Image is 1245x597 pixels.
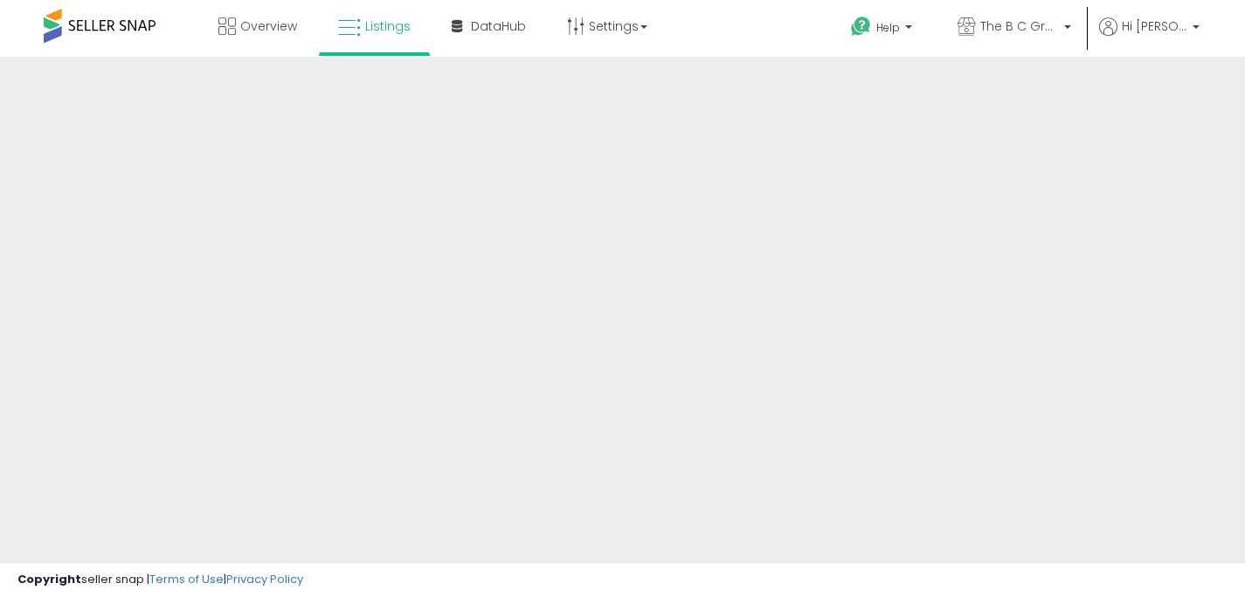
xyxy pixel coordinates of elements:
span: Listings [365,17,411,35]
i: Get Help [850,16,872,38]
span: Overview [240,17,297,35]
a: Hi [PERSON_NAME] [1099,17,1200,57]
a: Help [837,3,930,57]
a: Privacy Policy [226,571,303,587]
span: Hi [PERSON_NAME] [1122,17,1187,35]
span: DataHub [471,17,526,35]
span: Help [876,20,900,35]
a: Terms of Use [149,571,224,587]
span: The B C Group [980,17,1059,35]
strong: Copyright [17,571,81,587]
div: seller snap | | [17,572,303,588]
